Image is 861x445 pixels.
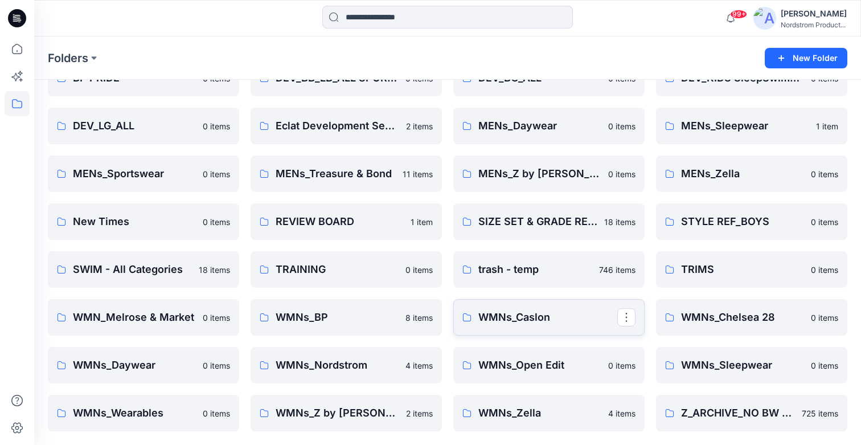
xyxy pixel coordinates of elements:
p: STYLE REF_BOYS [681,214,804,230]
p: 0 items [203,312,230,324]
p: MENs_Sleepwear [681,118,809,134]
p: 0 items [608,168,635,180]
a: WMN_Melrose & Market0 items [48,299,239,336]
p: 725 items [802,407,838,419]
a: MENs_Z by [PERSON_NAME]0 items [453,156,645,192]
p: 0 items [203,216,230,228]
a: MENs_Treasure & Bond11 items [251,156,442,192]
p: 2 items [406,407,433,419]
p: TRAINING [276,262,399,277]
p: 0 items [203,120,230,132]
a: WMNs_Open Edit0 items [453,347,645,383]
a: REVIEW BOARD1 item [251,203,442,240]
p: 0 items [203,407,230,419]
p: MENs_Daywear [478,118,601,134]
a: TRAINING0 items [251,251,442,288]
img: avatar [753,7,776,30]
a: SWIM - All Categories18 items [48,251,239,288]
p: TRIMS [681,262,804,277]
p: 0 items [405,264,433,276]
a: WMNs_Daywear0 items [48,347,239,383]
p: MENs_Zella [681,166,804,182]
p: REVIEW BOARD [276,214,404,230]
p: SWIM - All Categories [73,262,192,277]
a: trash - temp746 items [453,251,645,288]
p: Z_ARCHIVE_NO BW FILE [681,405,795,421]
p: WMNs_BP [276,309,399,325]
a: WMNs_BP8 items [251,299,442,336]
a: WMNs_Caslon [453,299,645,336]
p: 4 items [608,407,635,419]
p: MENs_Z by [PERSON_NAME] [478,166,601,182]
a: WMNs_Nordstrom4 items [251,347,442,383]
a: WMNs_Wearables0 items [48,395,239,431]
p: WMNs_Caslon [478,309,617,325]
p: WMNs_Daywear [73,357,196,373]
p: 0 items [811,216,838,228]
p: WMNs_Z by [PERSON_NAME] [276,405,399,421]
a: WMNs_Z by [PERSON_NAME]2 items [251,395,442,431]
div: Nordstrom Product... [781,21,847,29]
p: 0 items [811,360,838,371]
p: WMNs_Nordstrom [276,357,399,373]
p: Eclat Development Seasons [276,118,399,134]
a: DEV_LG_ALL0 items [48,108,239,144]
a: STYLE REF_BOYS0 items [656,203,847,240]
p: 2 items [406,120,433,132]
p: 11 items [403,168,433,180]
a: New Times0 items [48,203,239,240]
p: 4 items [405,360,433,371]
p: New Times [73,214,196,230]
a: Eclat Development Seasons2 items [251,108,442,144]
button: New Folder [765,48,847,68]
p: SIZE SET & GRADE REVIEWS [478,214,597,230]
p: 746 items [599,264,635,276]
a: MENs_Zella0 items [656,156,847,192]
a: SIZE SET & GRADE REVIEWS18 items [453,203,645,240]
p: 0 items [608,360,635,371]
p: 1 item [816,120,838,132]
a: TRIMS0 items [656,251,847,288]
div: [PERSON_NAME] [781,7,847,21]
p: WMNs_Open Edit [478,357,601,373]
a: Folders [48,50,88,66]
p: 0 items [203,168,230,180]
p: 18 items [199,264,230,276]
p: WMNs_Zella [478,405,601,421]
span: 99+ [730,10,747,19]
a: MENs_Daywear0 items [453,108,645,144]
p: 0 items [811,264,838,276]
p: trash - temp [478,262,592,277]
p: 0 items [608,120,635,132]
p: WMNs_Chelsea 28 [681,309,804,325]
p: DEV_LG_ALL [73,118,196,134]
a: MENs_Sportswear0 items [48,156,239,192]
p: 0 items [811,168,838,180]
a: Z_ARCHIVE_NO BW FILE725 items [656,395,847,431]
p: WMNs_Sleepwear [681,357,804,373]
p: WMNs_Wearables [73,405,196,421]
p: 0 items [811,312,838,324]
p: 8 items [405,312,433,324]
p: 1 item [411,216,433,228]
p: 18 items [604,216,635,228]
a: WMNs_Sleepwear0 items [656,347,847,383]
p: WMN_Melrose & Market [73,309,196,325]
p: 0 items [203,360,230,371]
a: MENs_Sleepwear1 item [656,108,847,144]
a: WMNs_Zella4 items [453,395,645,431]
p: MENs_Sportswear [73,166,196,182]
p: MENs_Treasure & Bond [276,166,396,182]
a: WMNs_Chelsea 280 items [656,299,847,336]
